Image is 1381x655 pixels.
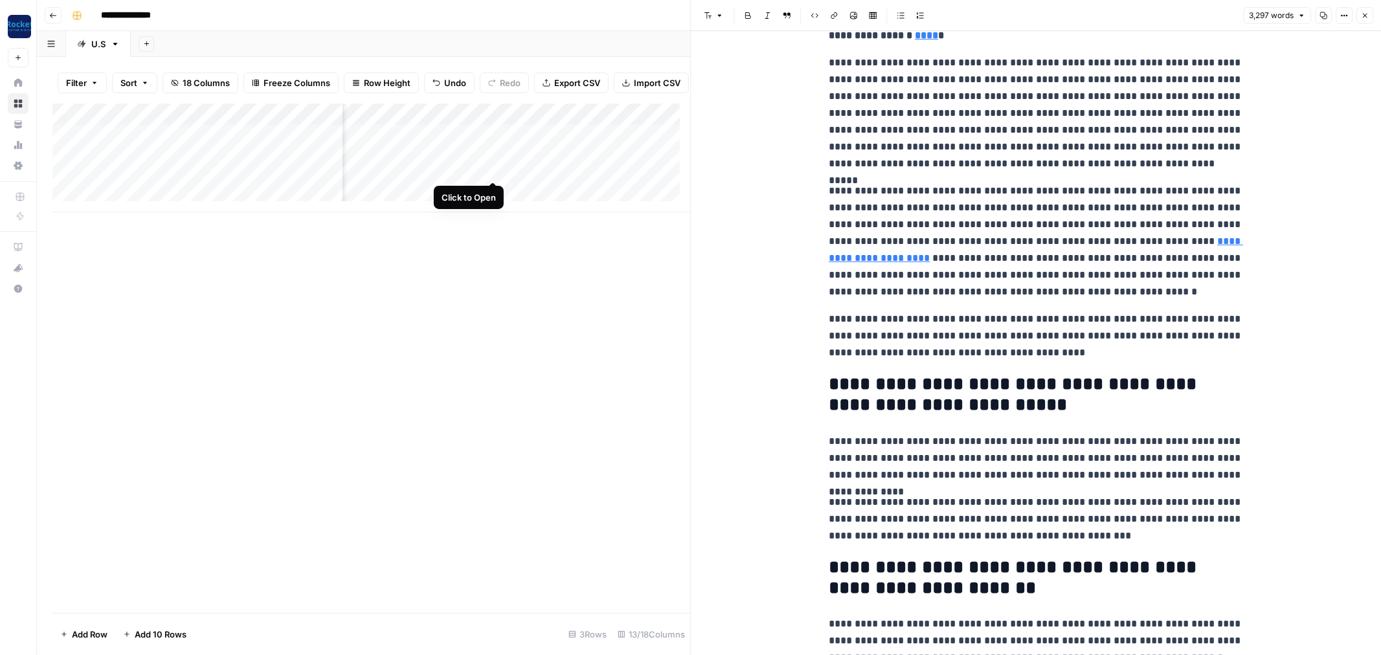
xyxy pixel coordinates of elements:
button: 18 Columns [163,72,238,93]
a: Settings [8,155,28,176]
a: U.S [66,31,131,57]
button: Redo [480,72,529,93]
div: U.S [91,38,106,50]
a: Home [8,72,28,93]
span: Add 10 Rows [135,628,186,641]
button: 3,297 words [1243,7,1311,24]
button: What's new? [8,258,28,278]
a: AirOps Academy [8,237,28,258]
span: Row Height [364,76,410,89]
div: 3 Rows [563,624,612,645]
a: Browse [8,93,28,114]
button: Sort [112,72,157,93]
span: 3,297 words [1249,10,1294,21]
button: Workspace: Rocket Pilots [8,10,28,43]
button: Filter [58,72,107,93]
span: Freeze Columns [264,76,330,89]
a: Usage [8,135,28,155]
button: Help + Support [8,278,28,299]
button: Add 10 Rows [115,624,194,645]
button: Freeze Columns [243,72,339,93]
button: Row Height [344,72,419,93]
a: Your Data [8,114,28,135]
span: Sort [120,76,137,89]
span: Filter [66,76,87,89]
div: 13/18 Columns [612,624,691,645]
span: Export CSV [554,76,600,89]
button: Add Row [52,624,115,645]
button: Import CSV [614,72,689,93]
span: Add Row [72,628,107,641]
span: Redo [500,76,521,89]
div: Click to Open [442,191,496,204]
span: 18 Columns [183,76,230,89]
span: Import CSV [634,76,680,89]
img: Rocket Pilots Logo [8,15,31,38]
button: Export CSV [534,72,609,93]
span: Undo [444,76,466,89]
button: Undo [424,72,475,93]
